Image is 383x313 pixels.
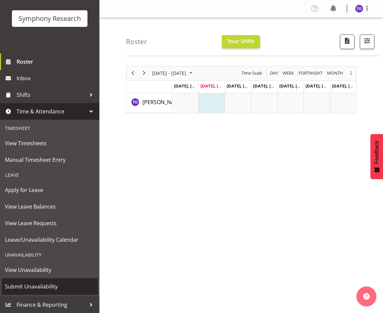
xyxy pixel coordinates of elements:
div: Unavailability [2,248,98,262]
span: View Leave Requests [5,218,94,228]
button: Time Scale [241,69,263,77]
a: [PERSON_NAME] [142,98,184,106]
span: Feedback [374,141,380,164]
span: Week [282,69,295,77]
div: next period [138,66,150,80]
td: Tahua O'Leary resource [126,93,172,113]
span: [DATE], [DATE] [174,83,204,89]
div: Symphony Research [19,14,81,24]
span: Leave/Unavailability Calendar [5,235,94,245]
button: Timeline Week [282,69,295,77]
button: Timeline Month [326,69,345,77]
img: help-xxl-2.png [363,293,370,300]
div: Timesheet [2,121,98,135]
button: Next [140,69,149,77]
span: Submit Unavailability [5,282,94,291]
span: Finance & Reporting [17,300,86,310]
span: [DATE], [DATE] [253,83,283,89]
div: October 06 - 12, 2025 [150,66,196,80]
span: View Timesheets [5,138,94,148]
span: [DATE] - [DATE] [151,69,187,77]
h4: Roster [126,38,147,45]
span: [DATE], [DATE] [332,83,362,89]
button: Feedback - Show survey [370,134,383,179]
span: Inbox [17,73,96,83]
div: Timeline Week of October 7, 2025 [126,66,356,113]
img: tahua-oleary11922.jpg [355,5,363,13]
span: Time & Attendance [17,106,86,116]
a: Submit Unavailability [2,278,98,295]
span: Apply for Leave [5,185,94,195]
span: Fortnight [298,69,323,77]
span: Your Shifts [227,37,255,45]
button: Fortnight [298,69,324,77]
span: [DATE], [DATE] [200,83,231,89]
span: [DATE], [DATE] [279,83,309,89]
span: [DATE], [DATE] [227,83,257,89]
a: View Leave Requests [2,215,98,231]
span: Time Scale [241,69,263,77]
span: Month [326,69,344,77]
span: Roster [17,57,96,67]
a: View Timesheets [2,135,98,152]
button: Previous [129,69,137,77]
button: Filter Shifts [360,34,374,49]
button: October 2025 [151,69,195,77]
button: Your Shifts [222,35,260,48]
a: Manual Timesheet Entry [2,152,98,168]
table: Timeline Week of October 7, 2025 [172,93,356,113]
span: [DATE], [DATE] [305,83,336,89]
a: View Unavailability [2,262,98,278]
span: Day [269,69,279,77]
div: Leave [2,168,98,182]
a: View Leave Balances [2,198,98,215]
a: Apply for Leave [2,182,98,198]
span: Shifts [17,90,86,100]
button: Timeline Day [269,69,279,77]
span: View Leave Balances [5,202,94,212]
span: Manual Timesheet Entry [5,155,94,165]
div: overflow [346,66,356,80]
div: previous period [127,66,138,80]
span: View Unavailability [5,265,94,275]
button: Download a PDF of the roster according to the set date range. [340,34,355,49]
a: Leave/Unavailability Calendar [2,231,98,248]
